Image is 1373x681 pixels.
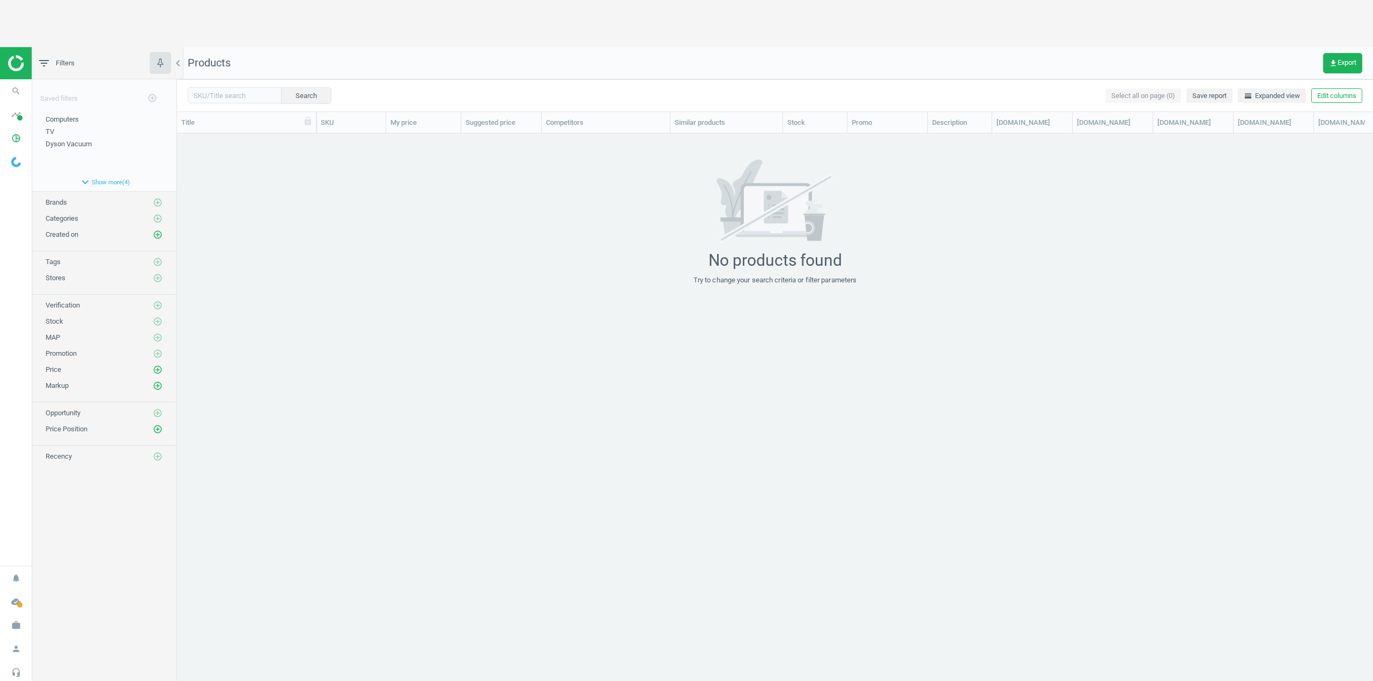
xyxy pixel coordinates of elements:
div: My price [390,118,456,128]
div: Similar products [675,118,778,128]
div: Stock [787,118,843,128]
div: Competitors [546,118,666,128]
span: Expanded view [1244,91,1300,101]
button: Edit columns [1311,88,1362,103]
i: pie_chart_outlined [6,128,26,148]
span: MAP [46,333,60,341]
button: add_circle_outline [142,87,163,109]
img: 7171a7ce662e02b596aeec34d53f281b.svg [696,160,854,243]
button: add_circle_outline [152,380,163,391]
i: add_circle_outline [153,301,163,310]
span: Brands [46,198,67,206]
div: [DOMAIN_NAME] [996,118,1068,128]
span: TV [46,128,54,136]
div: [DOMAIN_NAME] [1157,118,1229,128]
span: Dyson Vacuum [46,140,92,148]
div: Promo [852,118,923,128]
span: Computers [46,115,79,123]
i: filter_list [38,57,50,70]
span: Export [1329,59,1356,68]
img: wGWNvw8QSZomAAAAABJRU5ErkJggg== [11,157,21,167]
button: Save report [1186,88,1232,103]
button: expand_moreShow more(4) [32,173,176,191]
i: timeline [6,104,26,125]
button: add_circle_outline [152,332,163,343]
span: Recency [46,452,72,460]
span: Save report [1192,91,1227,101]
span: Stores [46,274,65,282]
button: get_appExport [1323,53,1362,73]
button: Search [281,87,331,103]
span: Opportunity [46,409,80,417]
i: search [6,81,26,101]
span: Select all on page (0) [1111,91,1175,101]
i: add_circle_outline [153,365,163,375]
span: Categories [46,214,78,222]
div: Title [181,118,312,128]
i: add_circle_outline [153,214,163,223]
i: get_app [1329,59,1338,68]
i: add_circle_outline [153,333,163,342]
span: Filters [56,58,75,68]
i: add_circle_outline [153,273,163,283]
span: Stock [46,317,63,325]
i: add_circle_outline [153,230,163,240]
button: add_circle_outline [152,348,163,359]
button: add_circle_outline [152,451,163,462]
i: notifications [6,568,26,588]
div: No products found [708,251,842,270]
button: add_circle_outline [152,213,163,224]
i: expand_more [79,176,92,189]
button: add_circle_outline [152,257,163,267]
button: add_circle_outline [152,229,163,240]
span: Price Position [46,425,87,433]
button: horizontal_splitExpanded view [1238,88,1306,103]
button: add_circle_outline [152,408,163,418]
i: chevron_left [172,57,184,70]
i: add_circle_outline [153,452,163,461]
i: add_circle_outline [153,424,163,434]
div: Saved filters [32,79,176,109]
span: Products [188,56,231,69]
iframe: Intercom live chat [1328,645,1354,670]
div: [DOMAIN_NAME] [1238,118,1309,128]
i: add_circle_outline [153,198,163,207]
i: add_circle_outline [153,317,163,326]
button: add_circle_outline [152,197,163,208]
span: Markup [46,381,69,390]
button: add_circle_outline [152,364,163,375]
span: Price [46,365,61,373]
span: Verification [46,301,80,309]
i: add_circle_outline [153,257,163,267]
i: horizontal_split [1244,92,1252,100]
i: cloud_done [6,592,26,612]
i: work [6,615,26,635]
div: Suggested price [466,118,537,128]
i: add_circle_outline [147,93,157,103]
img: ajHJNr6hYgQAAAAASUVORK5CYII= [8,55,84,71]
span: Promotion [46,349,77,357]
button: add_circle_outline [152,316,163,327]
span: Tags [46,258,61,266]
i: person [6,639,26,659]
button: add_circle_outline [152,424,163,435]
input: SKU/Title search [188,87,282,103]
button: add_circle_outline [152,300,163,311]
span: Created on [46,230,78,238]
div: Description [932,118,987,128]
button: Select all on page (0) [1105,88,1181,103]
i: add_circle_outline [153,381,163,391]
button: add_circle_outline [152,273,163,283]
div: [DOMAIN_NAME] [1077,118,1148,128]
i: add_circle_outline [153,408,163,418]
div: SKU [321,118,381,128]
i: add_circle_outline [153,349,163,358]
div: Try to change your search criteria or filter parameters [693,275,857,285]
